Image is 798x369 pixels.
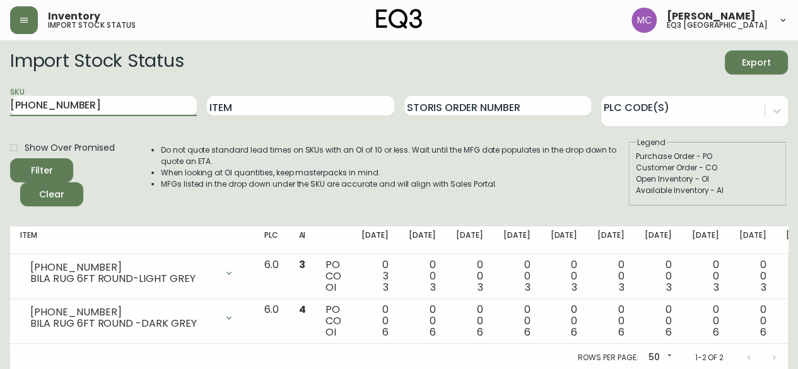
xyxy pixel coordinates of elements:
span: 6 [618,325,625,339]
div: [PHONE_NUMBER]BILA RUG 6FT ROUND-LIGHT GREY [20,259,244,287]
div: Purchase Order - PO [636,151,780,162]
div: BILA RUG 6FT ROUND-LIGHT GREY [30,273,216,284]
span: 3 [478,280,483,295]
div: 0 0 [550,304,577,338]
li: When looking at OI quantities, keep masterpacks in mind. [161,167,628,179]
h5: import stock status [48,21,136,29]
div: 0 0 [361,304,389,338]
div: 0 0 [692,304,719,338]
span: OI [326,280,336,295]
div: BILA RUG 6FT ROUND -DARK GREY [30,318,216,329]
span: Clear [30,187,73,202]
span: 6 [477,325,483,339]
div: 0 0 [503,304,531,338]
th: AI [288,226,315,254]
div: 0 0 [409,259,436,293]
div: 50 [643,348,674,368]
div: PO CO [326,259,341,293]
div: Open Inventory - OI [636,173,780,185]
th: Item [10,226,254,254]
span: 4 [298,302,305,317]
h5: eq3 [GEOGRAPHIC_DATA] [667,21,768,29]
button: Clear [20,182,83,206]
div: 0 0 [550,259,577,293]
div: Filter [31,163,53,179]
span: Inventory [48,11,100,21]
span: 6 [666,325,672,339]
div: 0 0 [739,304,766,338]
div: Customer Order - CO [636,162,780,173]
div: [PHONE_NUMBER] [30,307,216,318]
span: 3 [666,280,672,295]
span: 6 [571,325,577,339]
th: PLC [254,226,289,254]
span: 3 [619,280,625,295]
li: MFGs listed in the drop down under the SKU are accurate and will align with Sales Portal. [161,179,628,190]
span: 3 [713,280,719,295]
img: 6dbdb61c5655a9a555815750a11666cc [631,8,657,33]
th: [DATE] [682,226,729,254]
span: 6 [524,325,530,339]
span: 6 [712,325,719,339]
span: 6 [430,325,436,339]
div: 0 3 [361,259,389,293]
div: PO CO [326,304,341,338]
div: Available Inventory - AI [636,185,780,196]
div: 0 0 [597,304,625,338]
th: [DATE] [493,226,541,254]
p: 1-2 of 2 [695,352,724,363]
span: 3 [430,280,436,295]
th: [DATE] [540,226,587,254]
div: 0 0 [409,304,436,338]
img: logo [376,9,423,29]
div: 0 0 [456,304,483,338]
p: Rows per page: [578,352,638,363]
span: 6 [382,325,389,339]
span: 3 [572,280,577,295]
div: 0 0 [645,259,672,293]
th: [DATE] [587,226,635,254]
span: 3 [298,257,305,272]
th: [DATE] [635,226,682,254]
span: 3 [760,280,766,295]
span: Show Over Promised [25,141,115,155]
div: 0 0 [739,259,766,293]
div: [PHONE_NUMBER]BILA RUG 6FT ROUND -DARK GREY [20,304,244,332]
span: 3 [524,280,530,295]
th: [DATE] [729,226,776,254]
div: 0 0 [692,259,719,293]
div: 0 0 [456,259,483,293]
div: 0 0 [503,259,531,293]
span: 6 [760,325,766,339]
legend: Legend [636,137,667,148]
h2: Import Stock Status [10,50,184,74]
div: [PHONE_NUMBER] [30,262,216,273]
th: [DATE] [399,226,446,254]
li: Do not quote standard lead times on SKUs with an OI of 10 or less. Wait until the MFG date popula... [161,144,628,167]
button: Export [725,50,788,74]
td: 6.0 [254,254,289,299]
span: 3 [383,280,389,295]
span: OI [326,325,336,339]
span: [PERSON_NAME] [667,11,756,21]
th: [DATE] [351,226,399,254]
div: 0 0 [645,304,672,338]
div: 0 0 [597,259,625,293]
th: [DATE] [446,226,493,254]
span: Export [735,55,778,71]
button: Filter [10,158,73,182]
td: 6.0 [254,299,289,344]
